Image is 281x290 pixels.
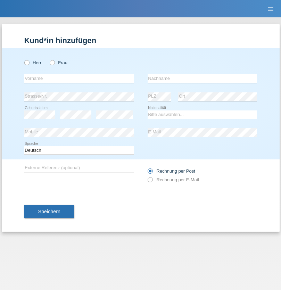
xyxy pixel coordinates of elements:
a: menu [264,7,278,11]
label: Rechnung per E-Mail [148,177,199,182]
label: Frau [50,60,67,65]
h1: Kund*in hinzufügen [24,36,257,45]
label: Rechnung per Post [148,168,195,174]
input: Herr [24,60,29,65]
input: Rechnung per E-Mail [148,177,152,186]
input: Rechnung per Post [148,168,152,177]
span: Speichern [38,209,60,214]
button: Speichern [24,205,74,218]
i: menu [267,6,274,13]
label: Herr [24,60,42,65]
input: Frau [50,60,54,65]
